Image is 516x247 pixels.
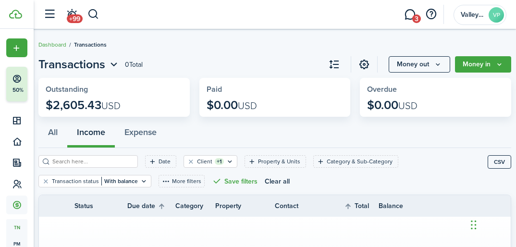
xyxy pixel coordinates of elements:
button: All [38,119,67,148]
filter-tag: Open filter [245,155,306,168]
span: Transactions [74,40,107,49]
button: 50% [6,67,86,101]
button: Open menu [6,38,27,57]
filter-tag-label: Date [159,157,171,166]
button: Clear all [265,175,290,187]
button: Transactions [38,56,120,73]
widget-stats-title: Outstanding [46,85,183,94]
widget-stats-title: Paid [207,85,344,94]
filter-tag-label: Client [197,157,212,166]
button: CSV [488,155,511,169]
widget-stats-title: Overdue [367,85,504,94]
th: Balance [379,201,436,211]
span: Transactions [38,56,105,73]
a: Dashboard [38,40,66,49]
filter-tag: Open filter [184,155,237,168]
button: Money in [455,56,511,73]
span: +99 [67,14,83,23]
header-page-total: 0 Total [125,60,143,70]
button: Save filters [212,175,258,187]
th: Status [74,201,127,211]
p: $0.00 [207,99,257,112]
div: Drag [471,210,477,239]
button: Search [87,6,99,23]
button: Open resource center [423,6,439,23]
filter-tag: Open filter [145,155,176,168]
span: USD [398,99,418,113]
span: USD [101,99,121,113]
th: Sort [127,200,175,212]
img: TenantCloud [9,10,22,19]
button: Money out [389,56,450,73]
a: Notifications [62,2,81,27]
filter-tag-counter: +1 [215,158,224,165]
iframe: Chat Widget [468,201,516,247]
span: 3 [412,14,421,23]
button: Clear filter [42,177,50,185]
a: tn [6,219,27,235]
th: Contact [275,201,321,211]
filter-tag-value: With balance [101,177,138,185]
button: Open menu [455,56,511,73]
button: Open menu [38,56,120,73]
a: Messaging [401,2,419,27]
p: $0.00 [367,99,418,112]
filter-tag-label: Transaction status [52,177,99,185]
button: Open sidebar [40,5,59,24]
th: Category [175,201,215,211]
button: More filters [159,175,205,187]
filter-tag: Open filter [38,175,151,187]
button: Clear filter [187,158,195,165]
th: Property [215,201,275,211]
filter-tag-label: Category & Sub-Category [327,157,393,166]
filter-tag: Open filter [313,155,398,168]
span: USD [238,99,257,113]
filter-tag-label: Property & Units [258,157,300,166]
button: Open menu [389,56,450,73]
avatar-text: VP [489,7,504,23]
p: $2,605.43 [46,99,121,112]
th: Sort [344,200,379,212]
span: Valley Park Properties [461,12,485,18]
button: Expense [115,119,166,148]
input: Search here... [50,157,135,166]
p: 50% [12,86,24,94]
